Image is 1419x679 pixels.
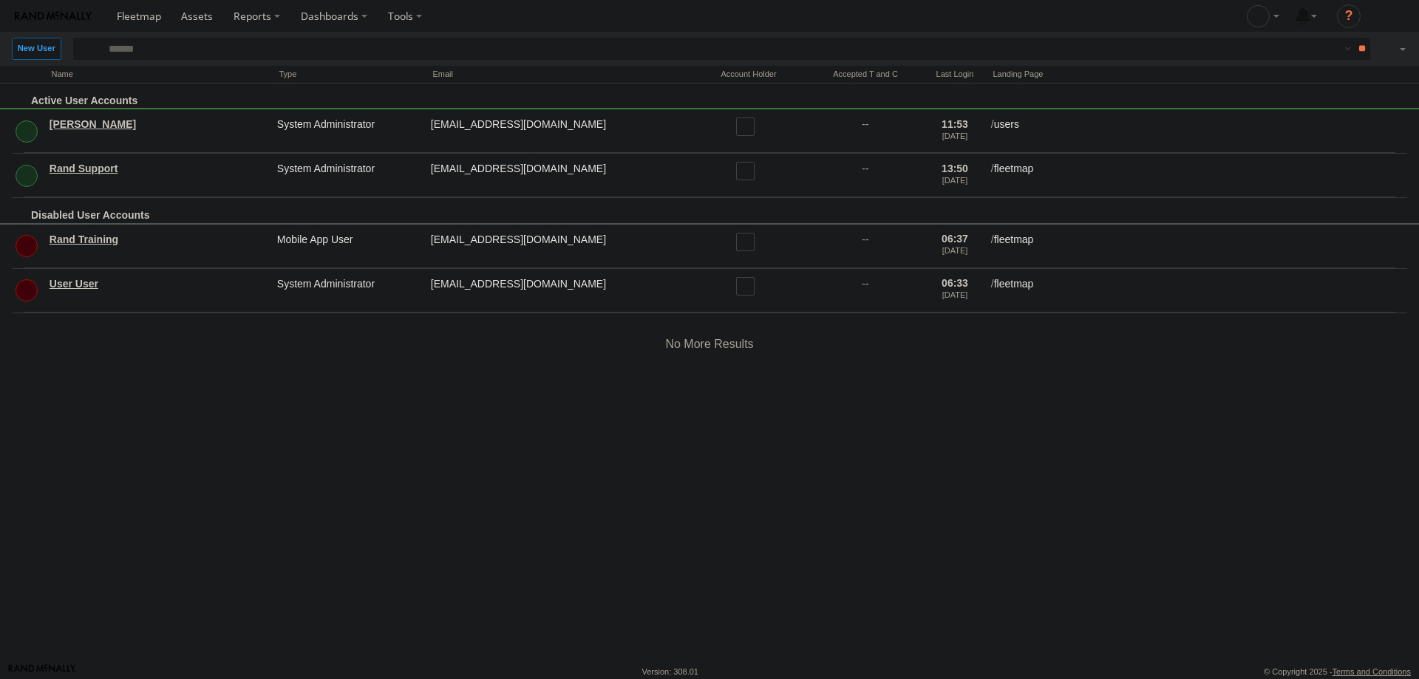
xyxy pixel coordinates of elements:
[12,38,61,59] label: Create New User
[429,67,687,81] div: Email
[736,162,762,180] label: Read only
[275,67,423,81] div: Type
[642,667,698,676] div: Version: 308.01
[429,115,687,147] div: service@odysseygroupllc.com
[927,275,983,307] div: 06:33 [DATE]
[810,67,921,81] div: Has user accepted Terms and Conditions
[275,231,423,262] div: Mobile App User
[429,231,687,262] div: randtraining@rand.com
[989,231,1407,262] div: fleetmap
[47,67,269,81] div: Name
[15,11,92,21] img: rand-logo.svg
[429,275,687,307] div: fortraining@train.com
[275,160,423,191] div: System Administrator
[1321,38,1353,59] label: Search Filter Options
[989,115,1407,147] div: users
[927,160,983,191] div: 13:50 [DATE]
[736,117,762,136] label: Read only
[736,233,762,251] label: Read only
[275,275,423,307] div: System Administrator
[989,275,1407,307] div: fleetmap
[1382,38,1407,59] label: Export results as...
[989,160,1407,191] div: fleetmap
[1337,4,1361,28] i: ?
[927,67,983,81] div: Last Login
[8,664,76,679] a: Visit our Website
[429,160,687,191] div: odyssey@rand.com
[50,117,267,131] a: [PERSON_NAME]
[92,38,104,59] label: Search Query
[927,115,983,147] div: 11:53 [DATE]
[736,277,762,296] label: Read only
[1264,667,1411,676] div: © Copyright 2025 -
[1401,67,1419,81] span: Refresh
[275,115,423,147] div: System Administrator
[1333,667,1411,676] a: Terms and Conditions
[50,162,267,175] a: Rand Support
[1242,5,1284,27] div: Ed Pruneda
[693,67,804,81] div: Account Holder
[927,231,983,262] div: 06:37 [DATE]
[50,233,267,246] a: Rand Training
[50,277,267,290] a: User User
[989,67,1395,81] div: Landing Page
